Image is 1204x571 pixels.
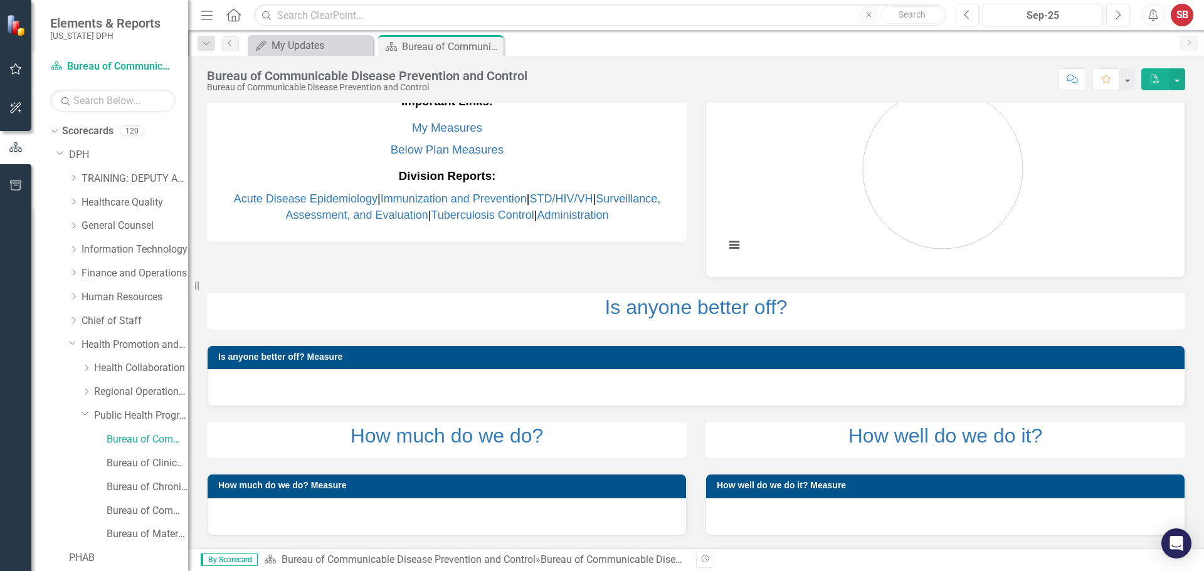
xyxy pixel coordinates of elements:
a: Scorecards [62,124,114,139]
input: Search Below... [50,90,176,112]
a: How well do we do it? [848,424,1042,447]
div: Bureau of Communicable Disease Prevention and Control [207,69,527,83]
div: » [264,553,687,567]
button: Sep-25 [983,4,1103,26]
a: General Counsel [82,219,188,233]
button: Search [880,6,943,24]
span: | | | | | [234,192,660,221]
a: Bureau of Communicable Disease Prevention and Control [107,432,188,447]
div: Sep-25 [987,8,1099,23]
a: Administration [537,209,608,221]
a: Human Resources [82,290,188,305]
div: My Updates [272,38,370,53]
small: [US_STATE] DPH [50,31,161,41]
svg: Interactive chart [719,76,1167,265]
a: My Measures [412,121,482,134]
div: Chart. Highcharts interactive chart. [719,76,1172,265]
a: TRAINING: DEPUTY AREA [82,172,188,186]
div: 120 [120,126,144,137]
h3: How much do we do? Measure [218,481,680,490]
a: Bureau of Clinical Services [107,456,188,471]
a: Bureau of Chronic Disease and Injury Prevention [107,480,188,495]
div: Bureau of Communicable Disease Prevention and Control [541,553,795,565]
a: Healthcare Quality [82,196,188,210]
a: Public Health Programs [94,409,188,423]
a: Bureau of Communicable Disease Prevention and Control [282,553,536,565]
div: Bureau of Communicable Disease Prevention and Control [402,39,500,55]
span: Search [899,9,926,19]
a: Information Technology [82,243,188,257]
a: Regional Operations and Community Engagement [94,385,188,399]
img: ClearPoint Strategy [6,14,29,36]
input: Search ClearPoint... [254,4,946,26]
a: Health Collaboration [94,361,188,375]
a: Health Promotion and Services [82,338,188,352]
a: Surveillance, Assessment, and Evaluation [286,192,661,221]
a: STD/HIV/VH [529,192,593,205]
a: How much do we do? [351,424,544,447]
a: Finance and Operations [82,266,188,281]
a: Bureau of Community Nutrition Services [107,504,188,518]
a: Chief of Staff [82,314,188,328]
a: Tuberculosis Control [431,209,534,221]
span: By Scorecard [201,553,258,566]
a: Immunization and Prevention [381,192,527,205]
span: Elements & Reports [50,16,161,31]
button: View chart menu, Chart [726,236,743,254]
strong: Division Reports: [399,169,495,182]
div: Bureau of Communicable Disease Prevention and Control [207,83,527,92]
a: Below Plan Measures [391,143,504,156]
a: PHAB [69,551,188,565]
a: Is anyone better off? [605,296,787,318]
h3: How well do we do it? Measure [717,481,1178,490]
a: My Updates [251,38,370,53]
a: Bureau of Maternal and Child Health [107,527,188,542]
div: Open Intercom Messenger [1161,528,1191,558]
h3: Is anyone better off? Measure [218,352,1178,362]
a: DPH [69,148,188,162]
a: Acute Disease Epidemiology [234,192,378,205]
a: Bureau of Communicable Disease Prevention and Control [50,60,176,74]
button: SB [1171,4,1193,26]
